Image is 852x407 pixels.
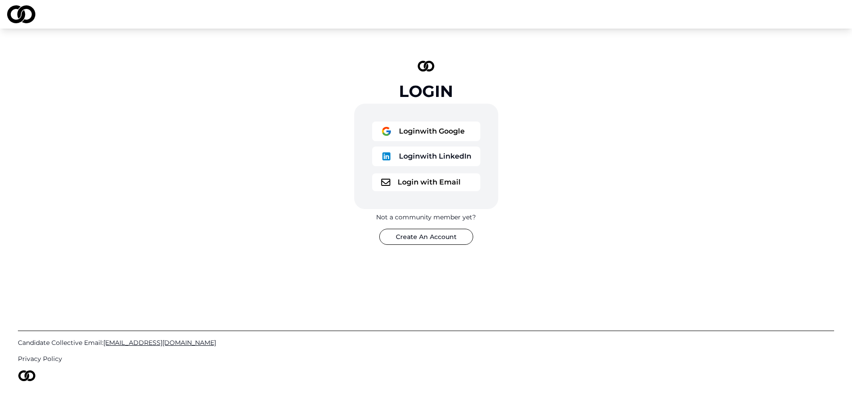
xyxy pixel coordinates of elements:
[376,213,476,222] div: Not a community member yet?
[372,147,480,166] button: logoLoginwith LinkedIn
[18,354,834,363] a: Privacy Policy
[103,339,216,347] span: [EMAIL_ADDRESS][DOMAIN_NAME]
[379,229,473,245] button: Create An Account
[7,5,35,23] img: logo
[372,173,480,191] button: logoLogin with Email
[381,126,392,137] img: logo
[18,370,36,381] img: logo
[381,179,390,186] img: logo
[399,82,453,100] div: Login
[18,338,834,347] a: Candidate Collective Email:[EMAIL_ADDRESS][DOMAIN_NAME]
[418,61,435,71] img: logo
[372,122,480,141] button: logoLoginwith Google
[381,151,392,162] img: logo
